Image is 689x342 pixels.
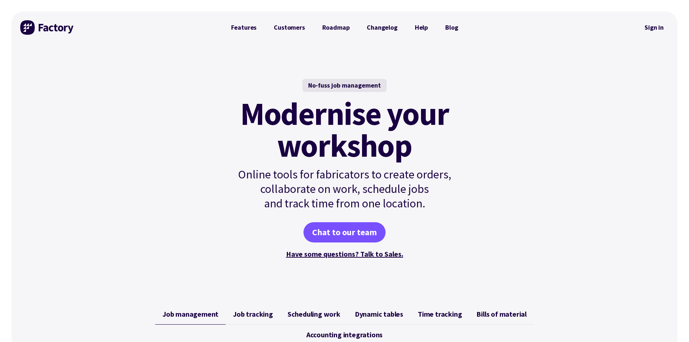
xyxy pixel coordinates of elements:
[406,20,437,35] a: Help
[306,330,383,339] span: Accounting integrations
[233,310,273,318] span: Job tracking
[314,20,358,35] a: Roadmap
[418,310,462,318] span: Time tracking
[240,98,449,161] mark: Modernise your workshop
[222,20,265,35] a: Features
[639,19,669,36] a: Sign in
[639,19,669,36] nav: Secondary Navigation
[437,20,467,35] a: Blog
[288,310,340,318] span: Scheduling work
[265,20,313,35] a: Customers
[222,167,467,211] p: Online tools for fabricators to create orders, collaborate on work, schedule jobs and track time ...
[476,310,527,318] span: Bills of material
[355,310,403,318] span: Dynamic tables
[20,20,75,35] img: Factory
[222,20,467,35] nav: Primary Navigation
[286,249,403,258] a: Have some questions? Talk to Sales.
[358,20,406,35] a: Changelog
[162,310,218,318] span: Job management
[303,222,386,242] a: Chat to our team
[302,79,387,92] div: No-fuss job management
